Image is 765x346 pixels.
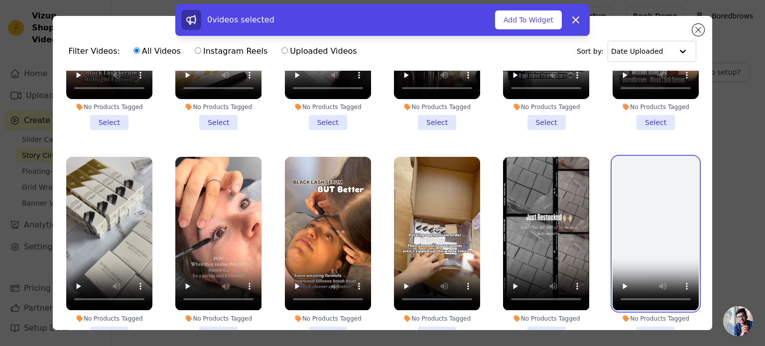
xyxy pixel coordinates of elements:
[194,45,268,58] label: Instagram Reels
[503,103,589,111] div: No Products Tagged
[285,315,371,323] div: No Products Tagged
[285,103,371,111] div: No Products Tagged
[723,306,753,336] div: Open chat
[175,315,261,323] div: No Products Tagged
[69,40,363,63] div: Filter Videos:
[503,315,589,323] div: No Products Tagged
[281,45,357,58] label: Uploaded Videos
[66,103,152,111] div: No Products Tagged
[394,103,480,111] div: No Products Tagged
[394,315,480,323] div: No Products Tagged
[133,45,181,58] label: All Videos
[495,10,562,29] button: Add To Widget
[175,103,261,111] div: No Products Tagged
[207,15,274,24] span: 0 videos selected
[66,315,152,323] div: No Products Tagged
[613,315,699,323] div: No Products Tagged
[613,103,699,111] div: No Products Tagged
[577,41,697,62] div: Sort by:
